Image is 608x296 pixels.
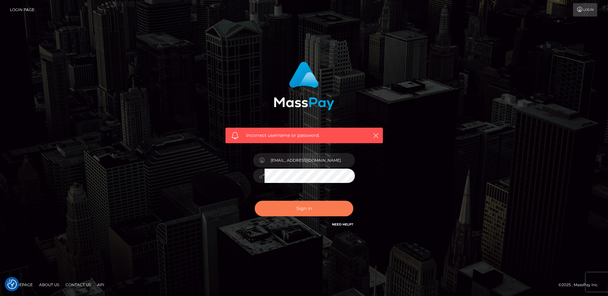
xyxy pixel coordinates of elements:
span: Incorrect username or password. [246,132,362,139]
div: © 2025 , MassPay Inc. [558,281,603,288]
a: Contact Us [63,280,93,290]
button: Sign in [255,201,353,216]
button: Consent Preferences [7,279,17,289]
input: Username... [265,153,355,167]
a: API [95,280,107,290]
img: MassPay Login [274,62,334,110]
a: Login Page [10,3,34,17]
img: Revisit consent button [7,279,17,289]
a: About Us [37,280,62,290]
a: Login [573,3,597,17]
a: Need Help? [332,222,353,226]
a: Homepage [7,280,35,290]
